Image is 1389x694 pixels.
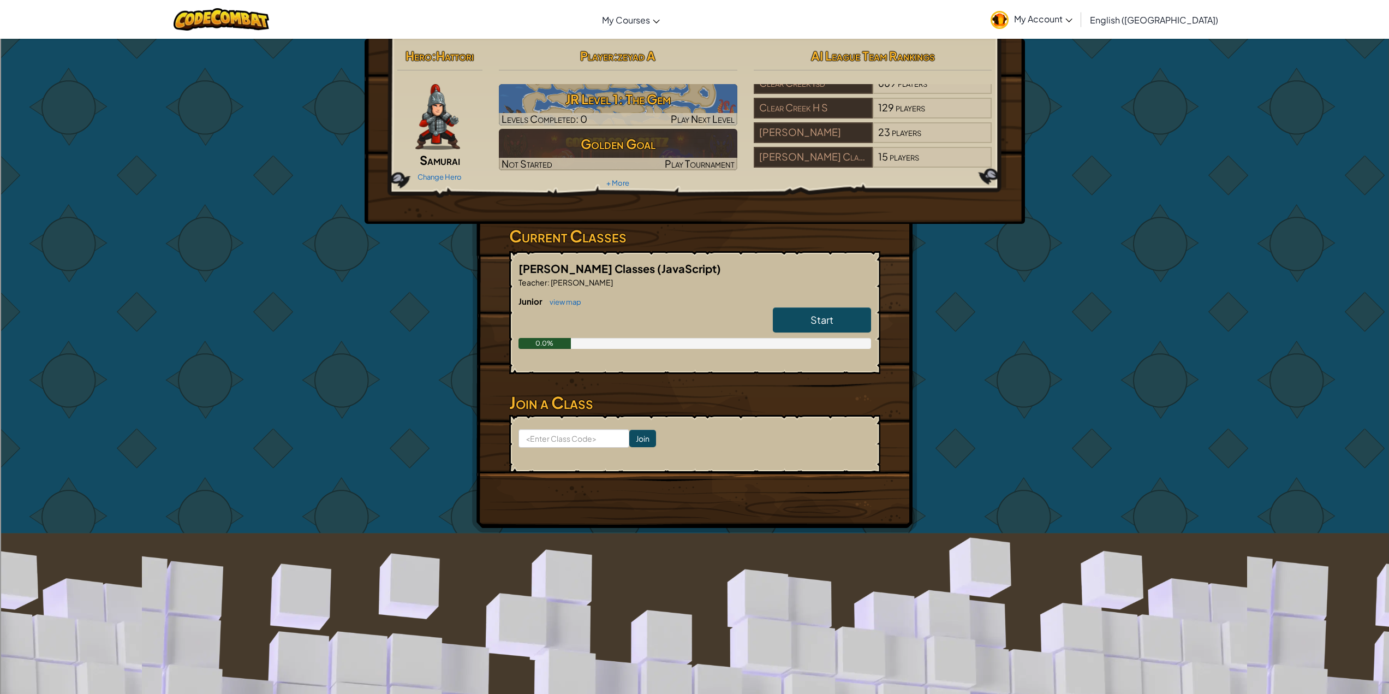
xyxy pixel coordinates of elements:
div: Options [4,44,1385,54]
a: My Account [985,2,1078,37]
span: My Courses [602,14,650,26]
div: Sort A > Z [4,4,1385,14]
h3: Golden Goal [499,132,737,156]
span: English ([GEOGRAPHIC_DATA]) [1090,14,1218,26]
span: My Account [1014,13,1072,25]
div: Delete [4,34,1385,44]
div: Sort New > Old [4,14,1385,24]
a: Golden GoalNot StartedPlay Tournament [499,129,737,170]
div: Move To ... [4,73,1385,83]
img: CodeCombat logo [174,8,269,31]
h3: JR Level 1: The Gem [499,87,737,111]
a: My Courses [597,5,665,34]
a: English ([GEOGRAPHIC_DATA]) [1084,5,1224,34]
div: Sign out [4,54,1385,63]
img: avatar [991,11,1009,29]
div: Rename [4,63,1385,73]
div: Move To ... [4,24,1385,34]
a: Play Next Level [499,84,737,126]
